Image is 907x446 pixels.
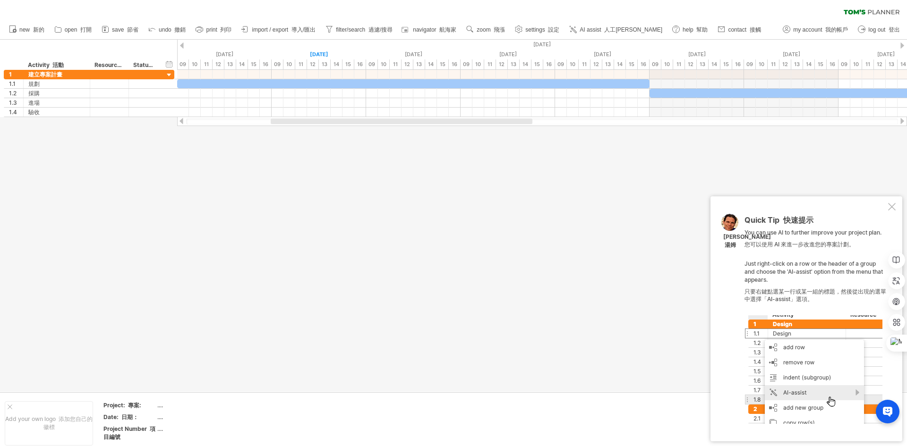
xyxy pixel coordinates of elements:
div: 11 [484,59,496,69]
div: 13 [508,59,520,69]
div: Monday, 1 September 2025 [177,50,272,59]
font: 只要右鍵點選某一行或某一組的標題，然後從出現的選單中選擇「AI-assist」選項。 [744,288,886,303]
font: 節省 [127,26,138,33]
font: 快速提示 [783,215,813,225]
div: 09 [555,59,567,69]
div: 13 [319,59,331,69]
div: 10 [189,59,201,69]
div: 10 [283,59,295,69]
div: 16 [260,59,272,69]
div: 15 [437,59,449,69]
a: settings 設定 [513,24,562,36]
a: filter/search 過濾/搜尋 [323,24,395,36]
font: 登出 [889,26,900,33]
a: new 新的 [7,24,47,36]
div: 11 [390,59,402,69]
div: 11 [768,59,779,69]
a: zoom 飛漲 [464,24,508,36]
div: 進場 [28,98,85,107]
div: Friday, 5 September 2025 [555,50,650,59]
div: Project Number [103,425,155,441]
div: 14 [803,59,815,69]
div: 規劃 [28,79,85,88]
div: 13 [224,59,236,69]
div: 09 [650,59,661,69]
font: 打開 [80,26,92,33]
span: navigator [413,26,456,33]
font: 接觸 [750,26,761,33]
span: print [206,26,231,33]
span: undo [159,26,186,33]
div: 14 [331,59,342,69]
div: 10 [756,59,768,69]
font: 航海家 [439,26,456,33]
div: 12 [779,59,791,69]
font: 過濾/搜尋 [368,26,393,33]
div: 15 [815,59,827,69]
a: save 節省 [99,24,141,36]
div: 14 [709,59,720,69]
div: Tuesday, 2 September 2025 [272,50,366,59]
span: import / export [252,26,316,33]
span: filter/search [336,26,393,33]
div: 1.2 [9,89,23,98]
div: 11 [579,59,590,69]
div: Resource [94,60,123,70]
font: 飛漲 [494,26,505,33]
a: import / export 導入/匯出 [239,24,318,36]
div: Thursday, 4 September 2025 [461,50,555,59]
span: contact [728,26,761,33]
div: 1.3 [9,98,23,107]
div: 12 [213,59,224,69]
div: 16 [354,59,366,69]
div: 09 [839,59,850,69]
div: 建立專案計畫 [28,70,85,79]
font: 幫助 [696,26,708,33]
div: 09 [177,59,189,69]
font: 列印 [220,26,231,33]
a: my account 我的帳戶 [780,24,851,36]
div: 13 [697,59,709,69]
div: 13 [413,59,425,69]
div: 1 [9,70,23,79]
div: Activity [28,60,85,70]
div: Quick Tip [744,216,886,229]
span: log out [868,26,900,33]
div: 10 [661,59,673,69]
div: 16 [543,59,555,69]
div: 09 [744,59,756,69]
div: 14 [236,59,248,69]
div: 09 [461,59,472,69]
div: 09 [366,59,378,69]
font: 設定 [548,26,559,33]
a: navigator 航海家 [400,24,459,36]
div: 1.1 [9,79,23,88]
font: 撤銷 [174,26,186,33]
font: 湯姆 [725,241,736,248]
div: 10 [378,59,390,69]
a: contact 接觸 [715,24,763,36]
div: Add your own logo [5,401,93,446]
span: help [683,26,708,33]
div: Date: [103,413,155,421]
font: 我的帳戶 [825,26,848,33]
div: 10 [472,59,484,69]
font: 新的 [33,26,44,33]
div: 14 [614,59,626,69]
span: zoom [477,26,505,33]
div: 12 [402,59,413,69]
a: log out 登出 [856,24,903,36]
a: undo 撤銷 [146,24,188,36]
div: 11 [673,59,685,69]
div: [PERSON_NAME] [723,233,772,249]
div: 10 [850,59,862,69]
span: new [19,26,44,33]
div: Saturday, 6 September 2025 [650,50,744,59]
div: 11 [295,59,307,69]
div: 採購 [28,89,85,98]
div: 15 [626,59,638,69]
div: 13 [602,59,614,69]
div: 13 [886,59,898,69]
font: 專案: [128,402,141,409]
div: Sunday, 7 September 2025 [744,50,839,59]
